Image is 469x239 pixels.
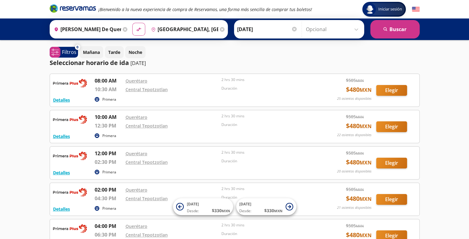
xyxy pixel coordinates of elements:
span: $ 480 [346,158,372,167]
small: MXN [360,196,372,202]
span: $ 480 [346,121,372,131]
p: Primera [102,169,116,175]
img: RESERVAMOS [53,77,87,89]
p: Mañana [83,49,100,55]
p: Duración [221,122,315,128]
p: 2 hrs 30 mins [221,113,315,119]
button: Detalles [53,206,70,212]
a: Querétaro [125,78,147,84]
p: Tarde [108,49,120,55]
a: Central Tepotzotlan [125,196,168,201]
span: $ 330 [212,207,230,214]
p: Noche [129,49,142,55]
iframe: Messagebird Livechat Widget [433,203,463,233]
p: [DATE] [130,59,146,67]
p: Duración [221,231,315,237]
button: Elegir [376,121,407,132]
p: 2 hrs 30 mins [221,222,315,228]
a: Querétaro [125,151,147,156]
p: Primera [102,206,116,211]
span: $ 505 [346,77,364,83]
button: [DATE]Desde:$330MXN [236,198,296,215]
p: 02:00 PM [95,186,122,193]
small: MXN [356,224,364,228]
p: 06:30 PM [95,231,122,238]
small: MXN [360,87,372,93]
span: Desde: [187,208,199,214]
span: Iniciar sesión [376,6,405,12]
i: Brand Logo [50,4,96,13]
p: 12:00 PM [95,150,122,157]
p: 25 asientos disponibles [337,96,372,101]
a: Central Tepotzotlan [125,232,168,238]
a: Querétaro [125,187,147,193]
span: $ 480 [346,194,372,203]
p: 04:30 PM [95,195,122,202]
button: English [412,6,420,13]
p: Seleccionar horario de ida [50,58,129,67]
button: Noche [125,46,146,58]
button: Elegir [376,158,407,168]
span: [DATE] [239,201,251,207]
small: MXN [356,78,364,83]
p: Filtros [62,48,76,56]
img: RESERVAMOS [53,113,87,126]
span: $ 505 [346,150,364,156]
button: Mañana [80,46,103,58]
button: Elegir [376,85,407,96]
button: Detalles [53,133,70,140]
small: MXN [360,159,372,166]
img: RESERVAMOS [53,150,87,162]
input: Buscar Destino [149,22,218,37]
small: MXN [222,209,230,213]
a: Querétaro [125,114,147,120]
p: 2 hrs 30 mins [221,77,315,83]
img: RESERVAMOS [53,186,87,198]
span: 0 [76,45,78,50]
p: 04:00 PM [95,222,122,230]
p: 21 asientos disponibles [337,205,372,210]
button: Elegir [376,194,407,205]
small: MXN [356,187,364,192]
p: 10:30 AM [95,86,122,93]
p: 2 hrs 30 mins [221,150,315,155]
span: $ 505 [346,186,364,192]
small: MXN [356,151,364,156]
img: RESERVAMOS [53,222,87,235]
p: Duración [221,86,315,91]
span: $ 480 [346,85,372,94]
p: 02:30 PM [95,158,122,166]
button: Detalles [53,169,70,176]
button: [DATE]Desde:$330MXN [173,198,233,215]
span: $ 330 [264,207,282,214]
a: Querétaro [125,223,147,229]
p: 2 hrs 30 mins [221,186,315,192]
p: Duración [221,195,315,200]
p: Primera [102,133,116,139]
span: Desde: [239,208,251,214]
p: 20 asientos disponibles [337,169,372,174]
small: MXN [274,209,282,213]
em: ¡Bienvenido a la nueva experiencia de compra de Reservamos, una forma más sencilla de comprar tus... [98,6,312,12]
span: [DATE] [187,201,199,207]
p: 12:30 PM [95,122,122,129]
span: $ 505 [346,113,364,120]
p: Primera [102,97,116,102]
a: Central Tepotzotlan [125,159,168,165]
input: Opcional [306,22,361,37]
small: MXN [360,232,372,239]
p: 10:00 AM [95,113,122,121]
button: Buscar [370,20,420,38]
span: $ 505 [346,222,364,229]
small: MXN [360,123,372,130]
input: Elegir Fecha [237,22,298,37]
p: 08:00 AM [95,77,122,84]
small: MXN [356,115,364,119]
button: Tarde [105,46,124,58]
p: Duración [221,158,315,164]
a: Central Tepotzotlan [125,123,168,129]
a: Central Tepotzotlan [125,87,168,92]
a: Brand Logo [50,4,96,15]
p: 22 asientos disponibles [337,132,372,138]
input: Buscar Origen [51,22,121,37]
